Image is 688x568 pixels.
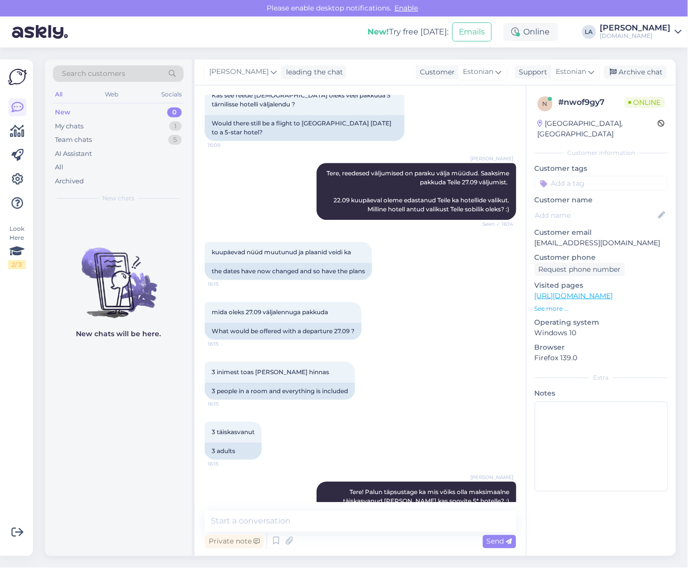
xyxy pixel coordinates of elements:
span: Search customers [62,68,125,79]
div: Support [515,67,548,77]
div: LA [582,25,596,39]
div: Private note [205,535,264,549]
p: [EMAIL_ADDRESS][DOMAIN_NAME] [535,238,668,248]
div: Customer [416,67,455,77]
p: Customer email [535,227,668,238]
div: [PERSON_NAME] [600,24,671,32]
button: Emails [452,22,492,41]
img: No chats [45,230,192,320]
p: Customer tags [535,163,668,174]
span: 16:08 [208,141,245,149]
span: 3 täiskasvanut [212,428,255,436]
div: Customer information [535,148,668,157]
p: Firefox 139.0 [535,353,668,363]
span: 16:15 [208,280,245,288]
span: [PERSON_NAME] [470,155,513,162]
div: 0 [167,107,182,117]
span: Send [487,537,512,546]
p: Customer phone [535,252,668,263]
div: 1 [169,121,182,131]
span: 16:15 [208,340,245,348]
span: Enable [392,3,421,12]
div: Request phone number [535,263,625,276]
span: mida oleks 27.09 väljalennuga pakkuda [212,308,328,316]
span: Tere! Palun täpsustage ka mis võiks olla maksimaalne täiskasvanud [PERSON_NAME] kas soovite 5* ho... [343,488,511,505]
div: Web [103,88,121,101]
div: What would be offered with a departure 27.09 ? [205,323,361,340]
span: [PERSON_NAME] [209,66,269,77]
div: Look Here [8,224,26,269]
div: Try free [DATE]: [367,26,448,38]
span: Online [625,97,665,108]
span: Tere, reedesed väljumised on paraku välja müüdud. Saaksime pakkuda Teile 27.09 väljumist. 22.09 k... [327,169,511,213]
span: 16:15 [208,400,245,408]
p: Browser [535,342,668,353]
span: n [543,100,548,107]
div: Socials [159,88,184,101]
div: Team chats [55,135,92,145]
div: New [55,107,70,117]
div: Extra [535,373,668,382]
b: New! [367,27,389,36]
p: Customer name [535,195,668,205]
span: kuupäevad nüüd muutunud ja plaanid veidi ka [212,248,351,256]
input: Add a tag [535,176,668,191]
p: Visited pages [535,280,668,291]
p: Operating system [535,317,668,328]
div: leading the chat [282,67,343,77]
div: My chats [55,121,83,131]
div: [GEOGRAPHIC_DATA], [GEOGRAPHIC_DATA] [538,118,658,139]
span: New chats [102,194,134,203]
p: Windows 10 [535,328,668,338]
span: Estonian [463,66,494,77]
span: [PERSON_NAME] [470,474,513,481]
div: # nwof9gy7 [559,96,625,108]
div: [DOMAIN_NAME] [600,32,671,40]
div: Would there still be a flight to [GEOGRAPHIC_DATA] [DATE] to a 5-star hotel? [205,115,404,141]
div: AI Assistant [55,149,92,159]
div: 3 people in a room and everything is included [205,383,355,400]
span: Seen ✓ 16:14 [476,220,513,228]
span: 16:15 [208,460,245,468]
div: All [53,88,64,101]
a: [PERSON_NAME][DOMAIN_NAME] [600,24,682,40]
a: [URL][DOMAIN_NAME] [535,291,613,300]
div: the dates have now changed and so have the plans [205,263,372,280]
img: Askly Logo [8,67,27,86]
span: Estonian [556,66,587,77]
span: 3 inimest toas [PERSON_NAME] hinnas [212,368,329,376]
div: All [55,162,63,172]
div: 2 / 3 [8,260,26,269]
p: New chats will be here. [76,329,161,339]
div: Online [504,23,558,41]
input: Add name [535,210,657,221]
p: See more ... [535,304,668,313]
div: 5 [168,135,182,145]
div: Archived [55,176,84,186]
p: Notes [535,388,668,399]
div: 3 adults [205,443,262,460]
div: Archive chat [604,65,667,79]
